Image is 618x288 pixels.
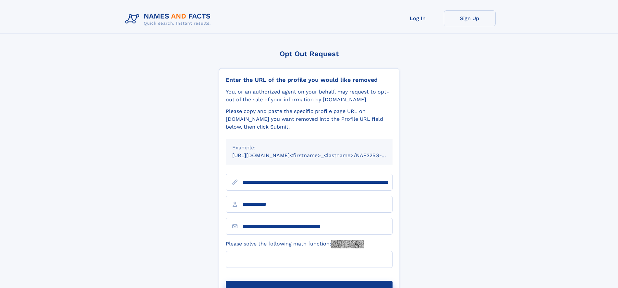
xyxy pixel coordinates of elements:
[444,10,496,26] a: Sign Up
[226,76,393,83] div: Enter the URL of the profile you would like removed
[219,50,399,58] div: Opt Out Request
[226,240,364,248] label: Please solve the following math function:
[232,144,386,152] div: Example:
[226,107,393,131] div: Please copy and paste the specific profile page URL on [DOMAIN_NAME] you want removed into the Pr...
[123,10,216,28] img: Logo Names and Facts
[226,88,393,104] div: You, or an authorized agent on your behalf, may request to opt-out of the sale of your informatio...
[392,10,444,26] a: Log In
[232,152,405,158] small: [URL][DOMAIN_NAME]<firstname>_<lastname>/NAF325G-xxxxxxxx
